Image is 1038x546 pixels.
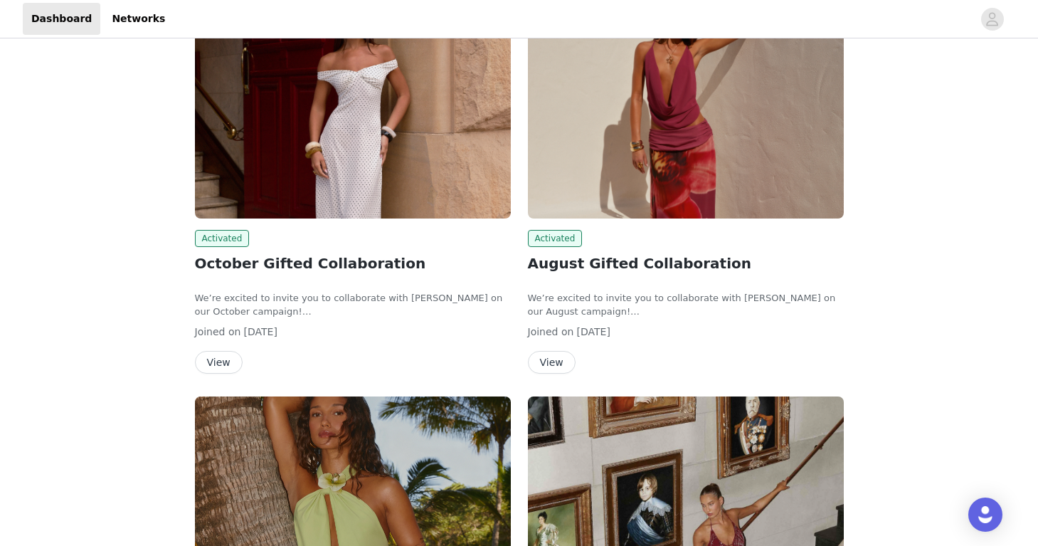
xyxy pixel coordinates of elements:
[195,253,511,274] h2: October Gifted Collaboration
[577,326,610,337] span: [DATE]
[195,326,241,337] span: Joined on
[195,230,250,247] span: Activated
[968,498,1002,532] div: Open Intercom Messenger
[528,351,576,374] button: View
[195,357,243,368] a: View
[528,230,583,247] span: Activated
[528,253,844,274] h2: August Gifted Collaboration
[103,3,174,35] a: Networks
[23,3,100,35] a: Dashboard
[195,351,243,374] button: View
[244,326,277,337] span: [DATE]
[528,326,574,337] span: Joined on
[985,8,999,31] div: avatar
[195,291,511,319] p: We’re excited to invite you to collaborate with [PERSON_NAME] on our October campaign!
[528,291,844,319] p: We’re excited to invite you to collaborate with [PERSON_NAME] on our August campaign!
[528,357,576,368] a: View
